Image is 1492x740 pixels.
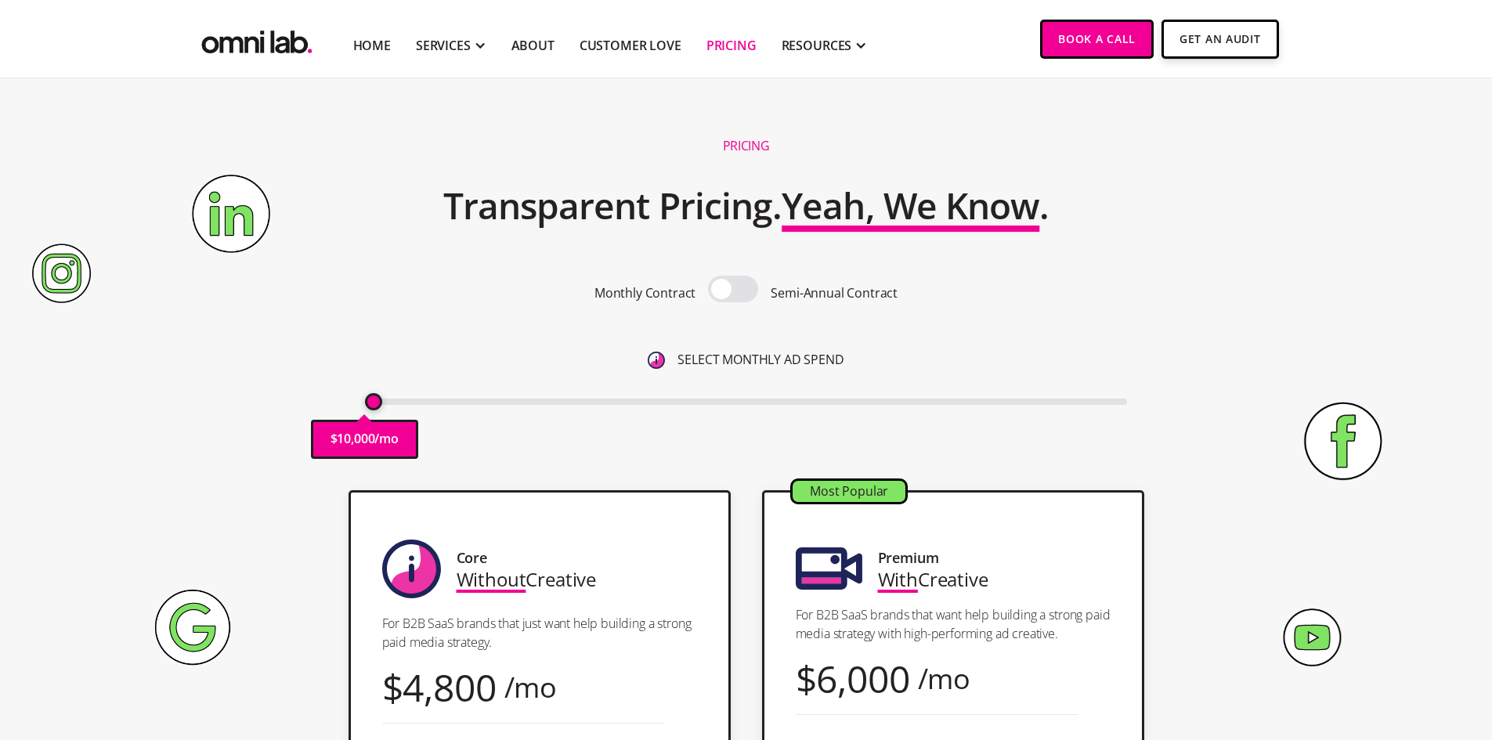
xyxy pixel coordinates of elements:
div: Most Popular [793,481,905,502]
h1: Pricing [723,138,770,154]
p: For B2B SaaS brands that want help building a strong paid media strategy with high-performing ad ... [796,605,1111,643]
p: 10,000 [337,428,374,449]
div: $ [796,668,817,689]
a: home [198,20,316,58]
a: About [511,36,555,55]
div: SERVICES [416,36,471,55]
div: Creative [457,569,597,590]
div: Creative [878,569,988,590]
a: Home [353,36,391,55]
div: 4,800 [403,677,496,698]
div: /mo [504,677,558,698]
a: Pricing [706,36,757,55]
p: Monthly Contract [594,283,695,304]
span: Yeah, We Know [782,181,1039,229]
img: Omni Lab: B2B SaaS Demand Generation Agency [198,20,316,58]
div: Premium [878,547,939,569]
h2: Transparent Pricing. . [443,175,1049,237]
div: $ [382,677,403,698]
span: Without [457,566,526,592]
img: 6410812402e99d19b372aa32_omni-nav-info.svg [648,352,665,369]
a: Customer Love [580,36,681,55]
iframe: Chat Widget [1210,558,1492,740]
span: With [878,566,918,592]
div: Core [457,547,487,569]
p: /mo [374,428,399,449]
a: Get An Audit [1161,20,1278,59]
p: SELECT MONTHLY AD SPEND [677,349,844,370]
div: 6,000 [816,668,909,689]
p: For B2B SaaS brands that just want help building a strong paid media strategy. [382,614,697,652]
a: Book a Call [1040,20,1154,59]
p: Semi-Annual Contract [771,283,898,304]
p: $ [331,428,338,449]
div: RESOURCES [782,36,852,55]
div: /mo [918,668,971,689]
